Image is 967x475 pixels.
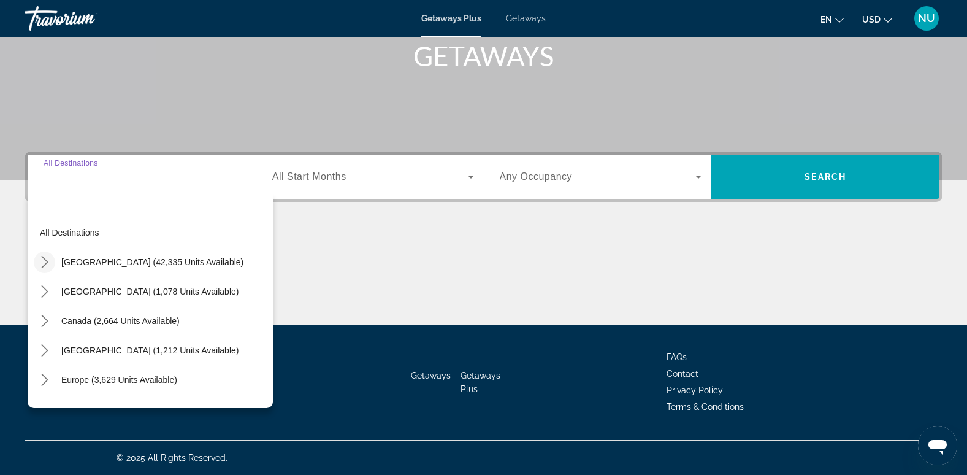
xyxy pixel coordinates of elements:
button: User Menu [911,6,942,31]
span: [GEOGRAPHIC_DATA] (1,212 units available) [61,346,239,355]
span: Search [805,172,846,182]
span: Any Occupancy [500,171,573,182]
button: Change currency [862,10,892,28]
span: [GEOGRAPHIC_DATA] (1,078 units available) [61,287,239,296]
div: Destination options [28,193,273,408]
span: USD [862,15,881,25]
input: Select destination [44,170,246,185]
button: Toggle Europe (3,629 units available) submenu [34,369,55,391]
a: FAQs [667,352,687,362]
span: NU [918,12,935,25]
button: Toggle Mexico (1,078 units available) submenu [34,281,55,303]
span: [GEOGRAPHIC_DATA] (42,335 units available) [61,257,243,267]
button: Search [711,155,939,199]
button: Select destination: All destinations [34,222,273,244]
div: Search widget [28,155,939,199]
span: All destinations [40,228,99,237]
button: Toggle Australia (235 units available) submenu [34,399,55,420]
h1: SEE THE WORLD WITH TRAVORIUM GETAWAYS [254,8,714,72]
iframe: Button to launch messaging window [918,426,957,465]
span: en [820,15,832,25]
span: Canada (2,664 units available) [61,316,180,326]
a: Contact [667,369,698,379]
a: Terms & Conditions [667,402,744,412]
a: Getaways [506,14,546,23]
button: Toggle Caribbean & Atlantic Islands (1,212 units available) submenu [34,340,55,361]
button: Select destination: Europe (3,629 units available) [55,369,183,391]
button: Toggle Canada (2,664 units available) submenu [34,311,55,332]
a: Privacy Policy [667,385,723,395]
span: All Start Months [272,171,346,182]
a: Travorium [25,2,147,34]
button: Select destination: United States (42,335 units available) [55,251,250,273]
button: Select destination: Australia (235 units available) [55,398,182,420]
button: Change language [820,10,844,28]
a: Getaways Plus [421,14,481,23]
button: Select destination: Caribbean & Atlantic Islands (1,212 units available) [55,339,245,361]
button: Select destination: Canada (2,664 units available) [55,310,186,332]
button: Toggle United States (42,335 units available) submenu [34,252,55,273]
span: Europe (3,629 units available) [61,375,177,385]
button: Select destination: Mexico (1,078 units available) [55,280,245,303]
a: Getaways [411,371,451,380]
span: © 2025 All Rights Reserved. [117,453,227,463]
span: All Destinations [44,159,98,167]
a: Getaways Plus [461,371,500,394]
